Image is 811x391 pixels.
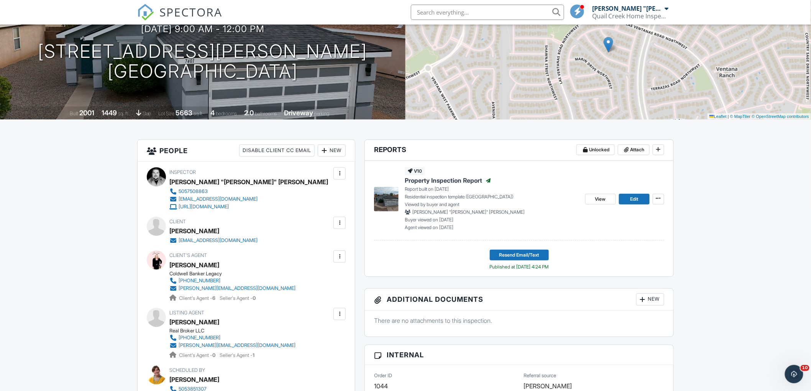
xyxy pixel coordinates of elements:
[255,111,277,116] span: bathrooms
[179,335,220,341] div: [PHONE_NUMBER]
[253,352,254,358] strong: 1
[143,111,151,116] span: slab
[169,188,322,195] a: 5057508863
[169,374,219,385] div: [PERSON_NAME]
[801,365,809,371] span: 10
[169,334,296,342] a: [PHONE_NUMBER]
[169,310,204,316] span: Listing Agent
[169,367,205,373] span: Scheduled By
[169,219,186,224] span: Client
[169,316,219,328] a: [PERSON_NAME]
[253,295,256,301] strong: 0
[212,352,215,358] strong: 0
[141,24,264,34] h3: [DATE] 9:00 am - 12:00 pm
[284,109,314,117] div: Driveway
[179,204,229,210] div: [URL][DOMAIN_NAME]
[365,345,673,365] h3: Internal
[245,109,254,117] div: 2.0
[169,225,219,237] div: [PERSON_NAME]
[179,196,258,202] div: [EMAIL_ADDRESS][DOMAIN_NAME]
[169,237,258,244] a: [EMAIL_ADDRESS][DOMAIN_NAME]
[179,295,217,301] span: Client's Agent -
[169,195,322,203] a: [EMAIL_ADDRESS][DOMAIN_NAME]
[194,111,204,116] span: sq.ft.
[169,169,196,175] span: Inspector
[179,342,296,348] div: [PERSON_NAME][EMAIL_ADDRESS][DOMAIN_NAME]
[169,342,296,349] a: [PERSON_NAME][EMAIL_ADDRESS][DOMAIN_NAME]
[728,114,729,119] span: |
[524,372,557,379] label: Referral source
[137,10,222,26] a: SPECTORA
[169,285,296,292] a: [PERSON_NAME][EMAIL_ADDRESS][DOMAIN_NAME]
[709,114,727,119] a: Leaflet
[592,5,663,12] div: [PERSON_NAME] "[PERSON_NAME]" [PERSON_NAME]
[239,144,315,157] div: Disable Client CC Email
[169,277,296,285] a: [PHONE_NUMBER]
[318,144,346,157] div: New
[102,109,117,117] div: 1449
[138,140,355,162] h3: People
[179,285,296,291] div: [PERSON_NAME][EMAIL_ADDRESS][DOMAIN_NAME]
[169,203,322,211] a: [URL][DOMAIN_NAME]
[752,114,809,119] a: © OpenStreetMap contributors
[592,12,669,20] div: Quail Creek Home Inspections
[730,114,751,119] a: © MapTiler
[38,41,368,82] h1: [STREET_ADDRESS][PERSON_NAME] [GEOGRAPHIC_DATA]
[220,352,254,358] span: Seller's Agent -
[179,188,208,195] div: 5057508863
[169,259,219,271] a: [PERSON_NAME]
[169,176,328,188] div: [PERSON_NAME] "[PERSON_NAME]" [PERSON_NAME]
[169,328,302,334] div: Real Broker LLC
[118,111,129,116] span: sq. ft.
[159,111,175,116] span: Lot Size
[411,5,564,20] input: Search everything...
[315,111,330,116] span: parking
[216,111,237,116] span: bedrooms
[211,109,215,117] div: 4
[179,352,217,358] span: Client's Agent -
[604,37,613,52] img: Marker
[70,111,79,116] span: Built
[220,295,256,301] span: Seller's Agent -
[169,271,302,277] div: Coldwell Banker Legacy
[137,4,154,21] img: The Best Home Inspection Software - Spectora
[169,252,207,258] span: Client's Agent
[159,4,222,20] span: SPECTORA
[785,365,803,383] iframe: Intercom live chat
[176,109,193,117] div: 5663
[636,293,664,306] div: New
[179,237,258,244] div: [EMAIL_ADDRESS][DOMAIN_NAME]
[365,289,673,311] h3: Additional Documents
[80,109,95,117] div: 2001
[179,278,220,284] div: [PHONE_NUMBER]
[374,372,392,379] label: Order ID
[374,316,664,325] p: There are no attachments to this inspection.
[212,295,215,301] strong: 6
